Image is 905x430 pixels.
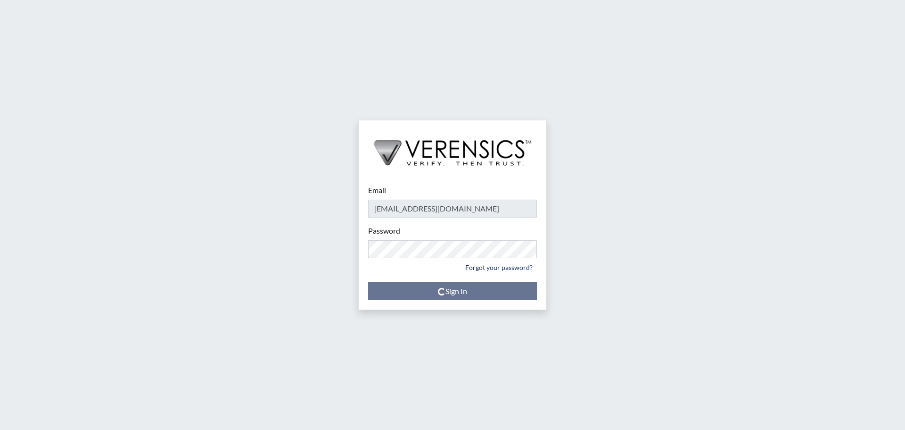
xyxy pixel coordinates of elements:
[359,120,546,175] img: logo-wide-black.2aad4157.png
[368,225,400,236] label: Password
[368,282,537,300] button: Sign In
[368,185,386,196] label: Email
[368,200,537,218] input: Email
[461,260,537,275] a: Forgot your password?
